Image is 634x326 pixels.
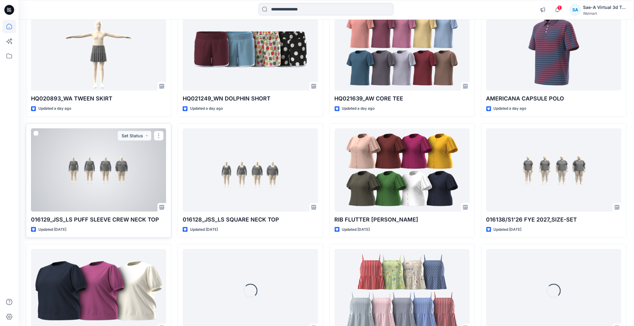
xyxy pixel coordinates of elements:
p: Updated [DATE] [190,226,218,233]
p: 016138/S1'26 FYE 2027_SIZE-SET [486,215,621,224]
p: 016129_JSS_LS PUFF SLEEVE CREW NECK TOP [31,215,166,224]
p: Updated [DATE] [38,226,66,233]
a: AMERICANA CAPSULE POLO [486,8,621,91]
p: HQ021639_AW CORE TEE [335,94,470,103]
p: Updated [DATE] [494,226,522,233]
div: Walmart [583,11,626,16]
div: SA [570,4,581,15]
a: 016128_JSS_LS SQUARE NECK TOP [183,128,318,212]
a: RIB FLUTTER HENLEY [335,128,470,212]
a: HQ021639_AW CORE TEE [335,8,470,91]
p: Updated a day ago [494,105,527,112]
a: 016138/S1'26 FYE 2027_SIZE-SET [486,128,621,212]
p: HQ020893_WA TWEEN SKIRT [31,94,166,103]
p: 016128_JSS_LS SQUARE NECK TOP [183,215,318,224]
a: HQ020893_WA TWEEN SKIRT [31,8,166,91]
p: Updated a day ago [190,105,223,112]
p: Updated a day ago [342,105,375,112]
a: 016129_JSS_LS PUFF SLEEVE CREW NECK TOP [31,128,166,212]
p: Updated [DATE] [342,226,370,233]
p: AMERICANA CAPSULE POLO [486,94,621,103]
p: RIB FLUTTER [PERSON_NAME] [335,215,470,224]
div: Sae-A Virtual 3d Team [583,4,626,11]
a: HQ021249_WN DOLPHIN SHORT [183,8,318,91]
span: 1 [557,5,562,10]
p: HQ021249_WN DOLPHIN SHORT [183,94,318,103]
p: Updated a day ago [38,105,71,112]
